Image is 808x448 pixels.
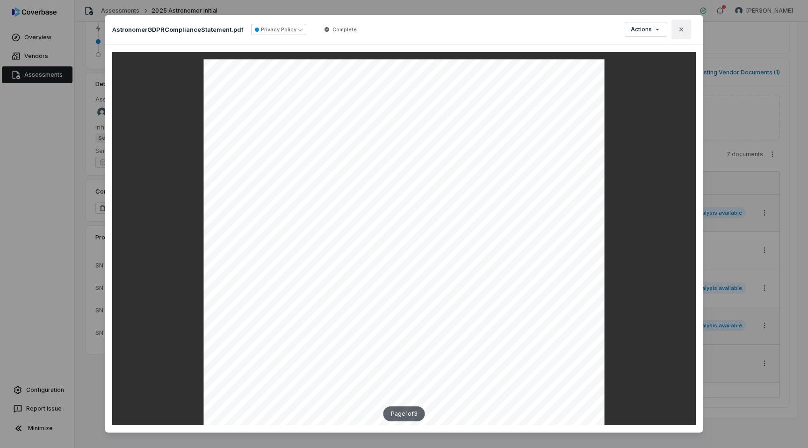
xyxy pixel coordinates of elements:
span: Complete [332,26,357,33]
div: Page 1 of 3 [383,406,425,421]
p: AstronomerGDPRComplianceStatement.pdf [112,25,244,34]
button: Privacy Policy [251,24,306,35]
button: Actions [625,22,667,36]
span: Actions [631,26,652,33]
